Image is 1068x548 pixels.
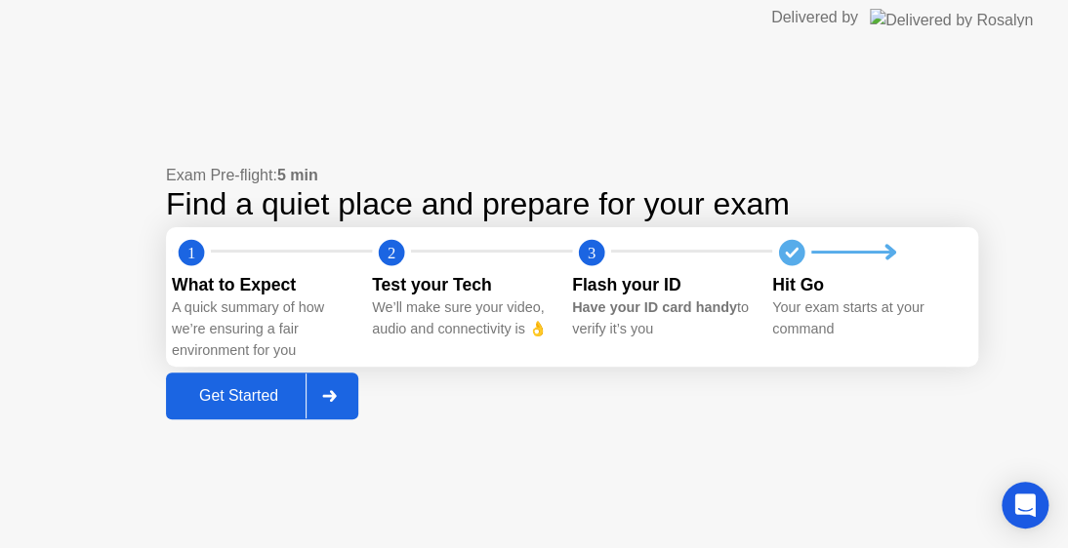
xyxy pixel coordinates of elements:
div: Flash your ID [572,272,757,297]
div: A quick summary of how we’re ensuring a fair environment for you [172,297,356,361]
div: Exam Pre-flight: [166,164,978,187]
div: Hit Go [772,272,957,297]
div: We’ll make sure your video, audio and connectivity is 👌 [372,297,556,339]
div: Test your Tech [372,272,556,297]
b: 5 min [277,167,318,183]
b: Have your ID card handy [572,299,737,315]
text: 1 [187,244,195,262]
div: Find a quiet place and prepare for your exam [166,187,978,221]
text: 3 [588,244,596,262]
text: 2 [388,244,395,262]
div: to verify it’s you [572,297,757,339]
button: Get Started [166,372,358,419]
div: Get Started [172,387,306,405]
div: Delivered by [771,6,858,29]
div: What to Expect [172,272,356,297]
div: Your exam starts at your command [772,297,957,339]
img: Delivered by Rosalyn [870,9,1033,26]
div: Open Intercom Messenger [1002,482,1048,528]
